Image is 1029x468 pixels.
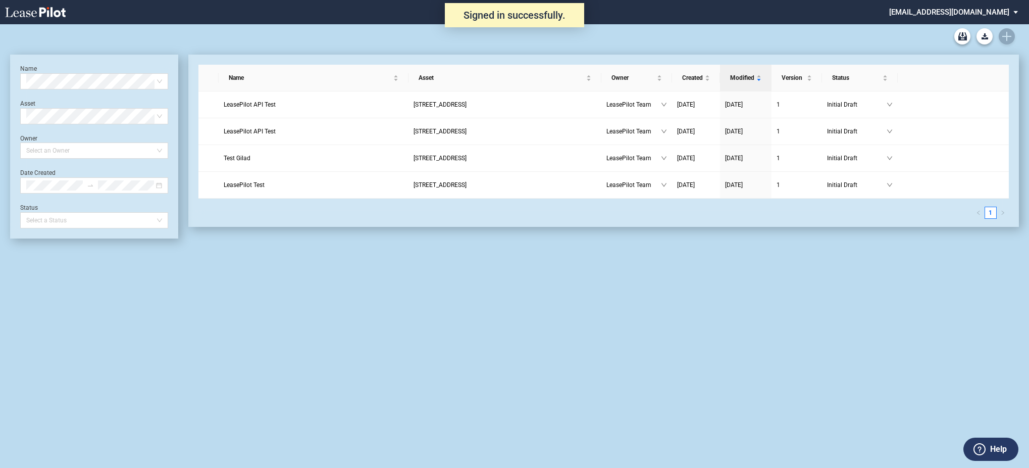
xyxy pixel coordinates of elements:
[414,101,467,108] span: 109 State Street
[827,100,887,110] span: Initial Draft
[725,181,743,189] span: [DATE]
[725,126,766,136] a: [DATE]
[408,65,601,91] th: Asset
[822,65,898,91] th: Status
[601,65,672,91] th: Owner
[972,207,985,219] button: left
[997,207,1009,219] li: Next Page
[963,102,970,109] span: share-alt
[661,102,667,108] span: down
[976,210,981,215] span: left
[963,128,970,135] span: share-alt
[606,180,661,190] span: LeasePilot Team
[611,73,655,83] span: Owner
[672,65,720,91] th: Created
[414,155,467,162] span: 109 State Street
[20,135,37,142] label: Owner
[661,128,667,134] span: down
[771,65,822,91] th: Version
[887,182,893,188] span: down
[677,180,715,190] a: [DATE]
[725,153,766,163] a: [DATE]
[832,73,881,83] span: Status
[937,155,943,161] span: edit
[777,100,817,110] a: 1
[224,126,403,136] a: LeasePilot API Test
[606,100,661,110] span: LeasePilot Team
[827,180,887,190] span: Initial Draft
[414,181,467,189] span: 109 State Street
[219,65,408,91] th: Name
[963,155,970,162] span: share-alt
[985,207,996,218] a: 1
[677,100,715,110] a: [DATE]
[972,207,985,219] li: Previous Page
[224,153,403,163] a: Test Gilad
[414,126,596,136] a: [STREET_ADDRESS]
[777,128,780,135] span: 1
[937,182,943,188] span: edit
[419,73,584,83] span: Asset
[606,126,661,136] span: LeasePilot Team
[661,182,667,188] span: down
[725,180,766,190] a: [DATE]
[661,155,667,161] span: down
[777,155,780,162] span: 1
[990,443,1007,456] label: Help
[963,438,1018,461] button: Help
[887,128,893,134] span: down
[950,128,956,134] span: download
[950,155,956,161] span: download
[827,126,887,136] span: Initial Draft
[677,126,715,136] a: [DATE]
[950,182,956,188] span: download
[950,102,956,108] span: download
[782,73,805,83] span: Version
[976,28,993,44] a: Download Blank Form
[20,65,37,72] label: Name
[725,101,743,108] span: [DATE]
[20,204,38,211] label: Status
[677,155,695,162] span: [DATE]
[606,153,661,163] span: LeasePilot Team
[963,182,970,189] span: share-alt
[725,128,743,135] span: [DATE]
[445,3,584,27] div: Signed in successfully.
[777,181,780,189] span: 1
[954,28,970,44] a: Archive
[677,181,695,189] span: [DATE]
[777,180,817,190] a: 1
[414,180,596,190] a: [STREET_ADDRESS]
[677,128,695,135] span: [DATE]
[87,182,94,189] span: swap-right
[1000,210,1005,215] span: right
[827,153,887,163] span: Initial Draft
[887,102,893,108] span: down
[414,100,596,110] a: [STREET_ADDRESS]
[725,155,743,162] span: [DATE]
[224,155,250,162] span: Test Gilad
[777,101,780,108] span: 1
[87,182,94,189] span: to
[20,100,35,107] label: Asset
[414,153,596,163] a: [STREET_ADDRESS]
[224,180,403,190] a: LeasePilot Test
[224,128,276,135] span: LeasePilot API Test
[730,73,754,83] span: Modified
[937,128,943,134] span: edit
[985,207,997,219] li: 1
[725,100,766,110] a: [DATE]
[414,128,467,135] span: 109 State Street
[677,153,715,163] a: [DATE]
[224,181,265,189] span: LeasePilot Test
[20,169,56,176] label: Date Created
[224,100,403,110] a: LeasePilot API Test
[887,155,893,161] span: down
[777,126,817,136] a: 1
[937,102,943,108] span: edit
[224,101,276,108] span: LeasePilot API Test
[682,73,703,83] span: Created
[677,101,695,108] span: [DATE]
[720,65,771,91] th: Modified
[777,153,817,163] a: 1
